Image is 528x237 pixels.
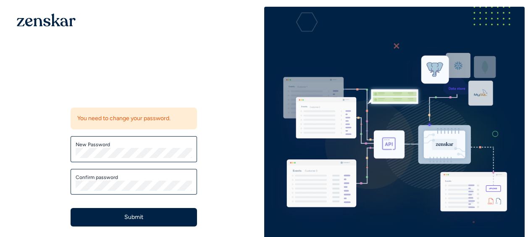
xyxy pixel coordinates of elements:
div: You need to change your password. [71,108,197,129]
label: Confirm password [76,174,192,181]
button: Submit [71,208,197,226]
img: 1OGAJ2xQqyY4LXKgY66KYq0eOWRCkrZdAb3gUhuVAqdWPZE9SRJmCz+oDMSn4zDLXe31Ii730ItAGKgCKgCCgCikA4Av8PJUP... [17,13,76,26]
label: New Password [76,141,192,148]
